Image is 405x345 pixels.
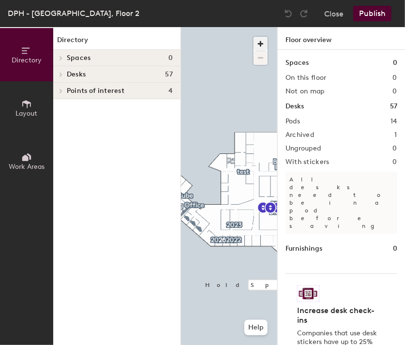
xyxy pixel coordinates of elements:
[297,306,380,325] h4: Increase desk check-ins
[297,285,319,302] img: Sticker logo
[393,243,397,254] h1: 0
[285,88,325,95] h2: Not on map
[9,163,45,171] span: Work Areas
[285,145,321,152] h2: Ungrouped
[16,109,38,118] span: Layout
[67,71,86,78] span: Desks
[67,87,124,95] span: Points of interest
[278,27,405,50] h1: Floor overview
[285,131,314,139] h2: Archived
[285,74,327,82] h2: On this floor
[393,158,397,166] h2: 0
[67,54,91,62] span: Spaces
[285,158,330,166] h2: With stickers
[285,101,304,112] h1: Desks
[393,58,397,68] h1: 0
[393,88,397,95] h2: 0
[299,9,309,18] img: Redo
[393,74,397,82] h2: 0
[390,118,397,125] h2: 14
[165,71,173,78] span: 57
[390,101,397,112] h1: 57
[395,131,397,139] h2: 1
[168,87,173,95] span: 4
[8,7,139,19] div: DPH - [GEOGRAPHIC_DATA], Floor 2
[244,320,268,335] button: Help
[53,35,180,50] h1: Directory
[12,56,42,64] span: Directory
[285,172,397,234] p: All desks need to be in a pod before saving
[324,6,344,21] button: Close
[285,118,300,125] h2: Pods
[353,6,391,21] button: Publish
[284,9,293,18] img: Undo
[285,58,309,68] h1: Spaces
[285,243,322,254] h1: Furnishings
[168,54,173,62] span: 0
[393,145,397,152] h2: 0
